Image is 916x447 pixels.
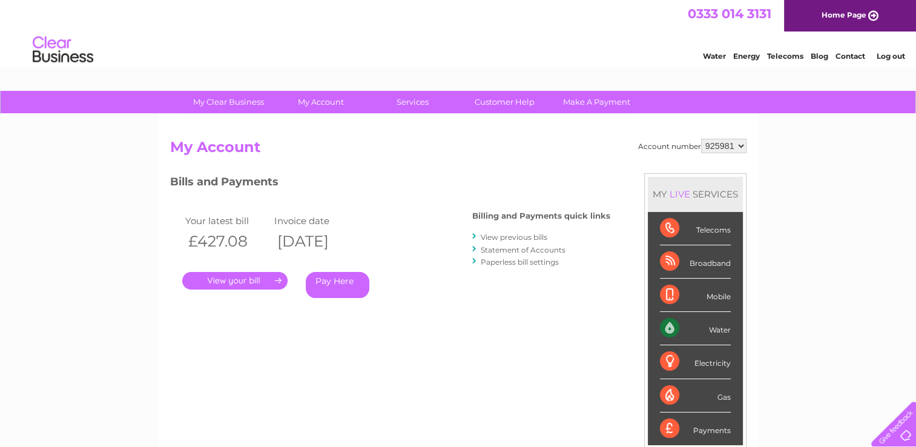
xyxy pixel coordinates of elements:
[660,312,731,345] div: Water
[660,212,731,245] div: Telecoms
[660,412,731,445] div: Payments
[182,229,272,254] th: £427.08
[835,51,865,61] a: Contact
[179,91,278,113] a: My Clear Business
[32,31,94,68] img: logo.png
[170,173,610,194] h3: Bills and Payments
[481,233,547,242] a: View previous bills
[547,91,647,113] a: Make A Payment
[306,272,369,298] a: Pay Here
[660,245,731,279] div: Broadband
[638,139,746,153] div: Account number
[455,91,555,113] a: Customer Help
[472,211,610,220] h4: Billing and Payments quick links
[648,177,743,211] div: MY SERVICES
[481,245,565,254] a: Statement of Accounts
[703,51,726,61] a: Water
[182,272,288,290] a: .
[182,213,272,229] td: Your latest bill
[660,345,731,379] div: Electricity
[667,188,693,200] div: LIVE
[481,257,559,267] a: Paperless bill settings
[271,229,361,254] th: [DATE]
[170,139,746,162] h2: My Account
[876,51,904,61] a: Log out
[173,7,745,59] div: Clear Business is a trading name of Verastar Limited (registered in [GEOGRAPHIC_DATA] No. 3667643...
[660,379,731,412] div: Gas
[767,51,803,61] a: Telecoms
[733,51,760,61] a: Energy
[688,6,771,21] a: 0333 014 3131
[363,91,463,113] a: Services
[811,51,828,61] a: Blog
[271,91,371,113] a: My Account
[660,279,731,312] div: Mobile
[271,213,361,229] td: Invoice date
